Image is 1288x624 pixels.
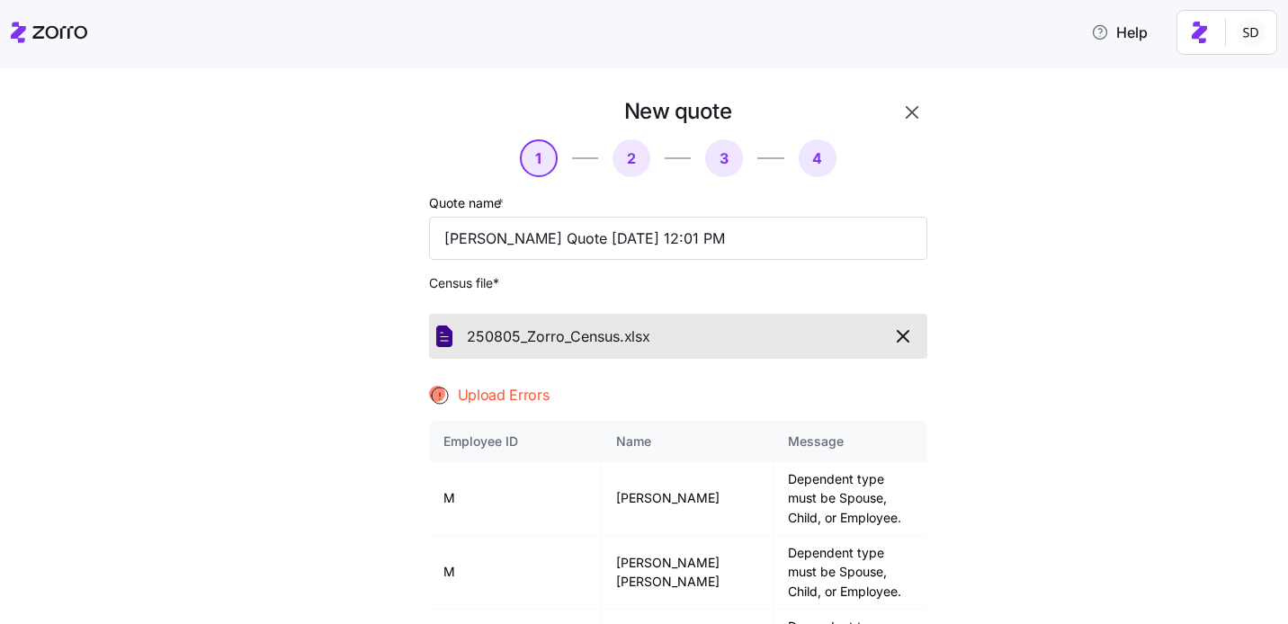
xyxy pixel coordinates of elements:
button: 3 [705,139,743,177]
span: Help [1091,22,1148,43]
button: Help [1077,14,1162,50]
label: Quote name [429,193,507,213]
button: 2 [613,139,650,177]
span: xlsx [624,325,650,348]
span: 250805_Zorro_Census. [467,325,624,348]
td: [PERSON_NAME] [PERSON_NAME] [602,536,774,610]
span: Upload Errors [458,384,550,406]
div: Employee ID [443,432,587,451]
div: Name [616,432,758,451]
button: 1 [520,139,558,177]
td: M [429,462,603,536]
div: Message [788,432,913,451]
button: 4 [799,139,836,177]
td: [PERSON_NAME] [602,462,774,536]
td: Dependent type must be Spouse, Child, or Employee. [774,462,927,536]
span: Census file * [429,274,927,292]
img: 038087f1531ae87852c32fa7be65e69b [1237,18,1266,47]
input: Quote name [429,217,927,260]
h1: New quote [624,97,732,125]
td: Dependent type must be Spouse, Child, or Employee. [774,536,927,610]
td: M [429,536,603,610]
